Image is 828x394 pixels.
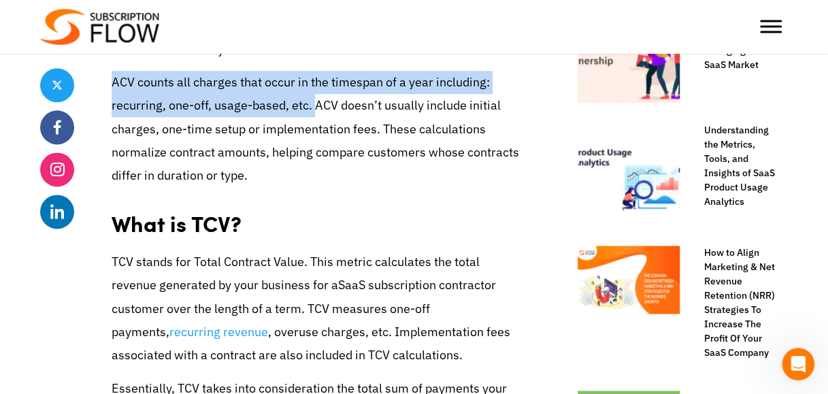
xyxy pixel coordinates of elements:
img: Subscriptionflow [40,9,159,45]
a: How to Align Marketing & Net Revenue Retention (NRR) Strategies To Increase The Profit Of Your Sa... [691,246,775,360]
img: Net-Revenue-Retention [578,246,680,314]
span: ACV counts all charges that occur in the timespan of a year including: recurring, one-off, usage-... [112,74,519,183]
span: SaaS subscription contract [338,277,484,293]
img: Product usage analytics [578,123,680,225]
iframe: Intercom live chat [782,348,814,380]
strong: What is TCV? [112,208,242,239]
a: recurring revenue [169,324,268,340]
a: Understanding the Metrics, Tools, and Insights of SaaS Product Usage Analytics [691,123,775,209]
span: TCV stands for Total Contract Value. This metric calculates the total revenue generated by your b... [112,254,480,293]
button: Toggle Menu [760,20,782,33]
